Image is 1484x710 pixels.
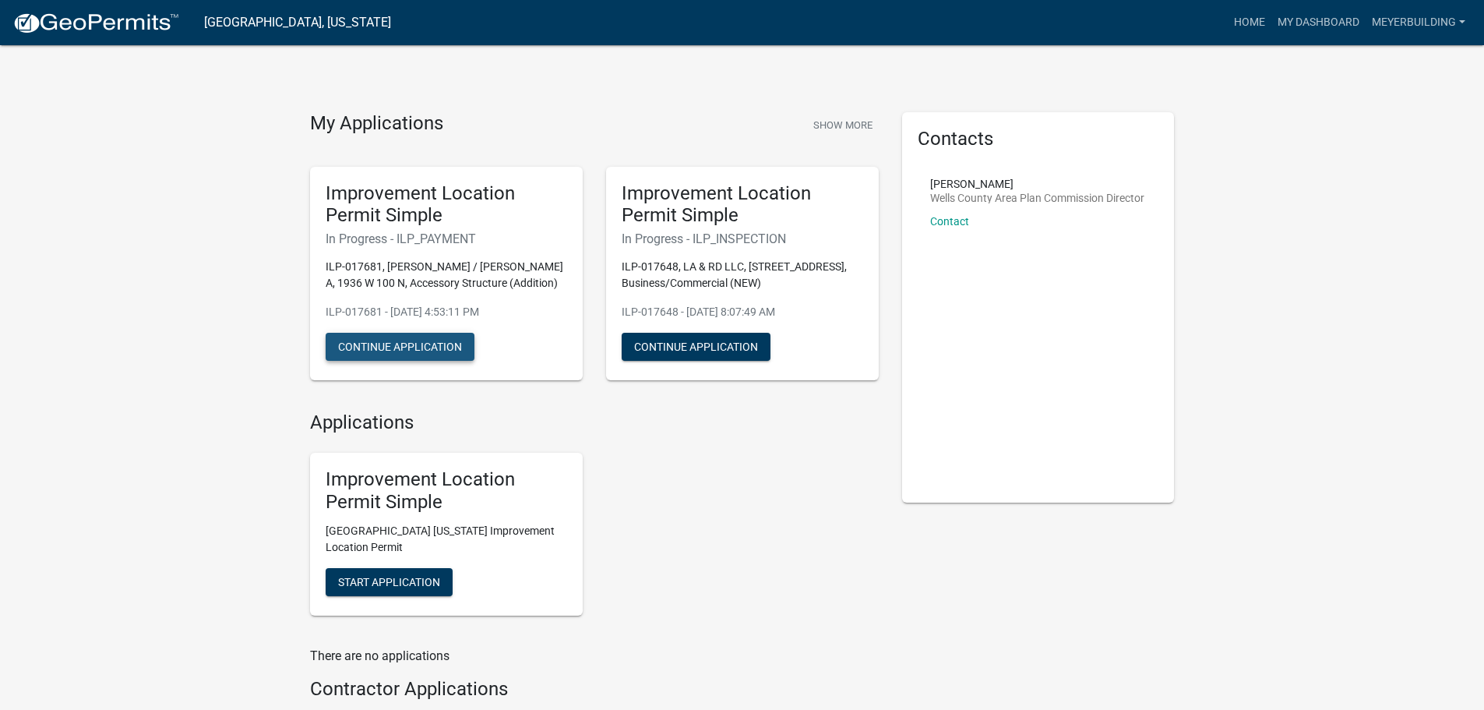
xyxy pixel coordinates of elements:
h4: Applications [310,412,879,434]
span: Start Application [338,575,440,588]
h5: Improvement Location Permit Simple [326,468,567,514]
a: My Dashboard [1271,8,1366,37]
button: Start Application [326,568,453,596]
p: [GEOGRAPHIC_DATA] [US_STATE] Improvement Location Permit [326,523,567,556]
h6: In Progress - ILP_INSPECTION [622,231,863,246]
p: ILP-017648 - [DATE] 8:07:49 AM [622,304,863,320]
p: ILP-017648, LA & RD LLC, [STREET_ADDRESS], Business/Commercial (NEW) [622,259,863,291]
button: Continue Application [326,333,474,361]
a: meyerbuilding [1366,8,1472,37]
button: Show More [807,112,879,138]
wm-workflow-list-section: Contractor Applications [310,678,879,707]
p: Wells County Area Plan Commission Director [930,193,1144,203]
h5: Improvement Location Permit Simple [326,182,567,228]
h5: Contacts [918,128,1159,150]
p: ILP-017681 - [DATE] 4:53:11 PM [326,304,567,320]
a: Contact [930,215,969,228]
h4: My Applications [310,112,443,136]
p: [PERSON_NAME] [930,178,1144,189]
button: Continue Application [622,333,770,361]
h6: In Progress - ILP_PAYMENT [326,231,567,246]
p: There are no applications [310,647,879,666]
a: Home [1228,8,1271,37]
p: ILP-017681, [PERSON_NAME] / [PERSON_NAME] A, 1936 W 100 N, Accessory Structure (Addition) [326,259,567,291]
a: [GEOGRAPHIC_DATA], [US_STATE] [204,9,391,36]
h4: Contractor Applications [310,678,879,701]
wm-workflow-list-section: Applications [310,412,879,627]
h5: Improvement Location Permit Simple [622,182,863,228]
